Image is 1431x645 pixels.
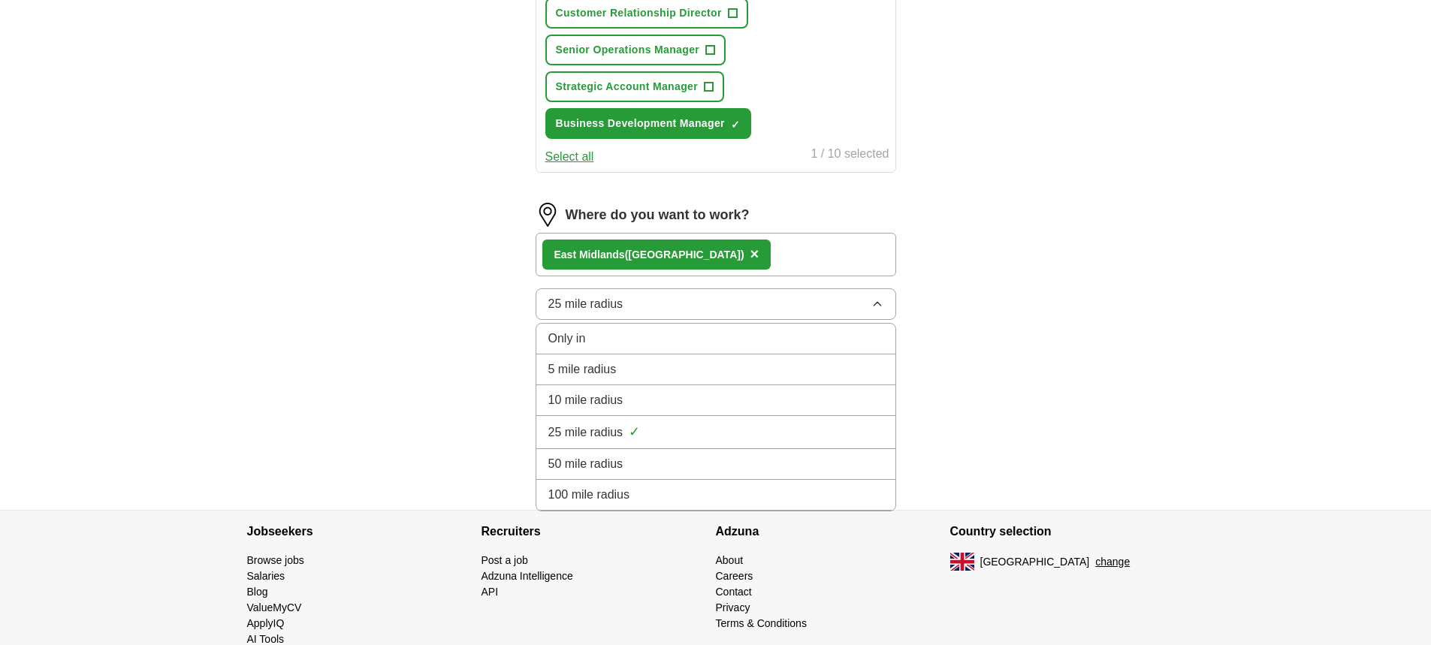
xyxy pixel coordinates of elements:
[556,116,725,131] span: Business Development Manager
[548,391,623,409] span: 10 mile radius
[548,423,623,442] span: 25 mile radius
[750,243,759,266] button: ×
[716,554,744,566] a: About
[980,554,1090,570] span: [GEOGRAPHIC_DATA]
[950,553,974,571] img: UK flag
[556,79,699,95] span: Strategic Account Manager
[554,249,598,261] strong: East Mid
[1095,554,1130,570] button: change
[482,554,528,566] a: Post a job
[548,360,617,378] span: 5 mile radius
[548,455,623,473] span: 50 mile radius
[716,586,752,598] a: Contact
[716,617,807,629] a: Terms & Conditions
[556,5,722,21] span: Customer Relationship Director
[482,586,499,598] a: API
[545,35,726,65] button: Senior Operations Manager
[247,586,268,598] a: Blog
[247,554,304,566] a: Browse jobs
[247,570,285,582] a: Salaries
[731,119,740,131] span: ✓
[950,511,1185,553] h4: Country selection
[556,42,700,58] span: Senior Operations Manager
[247,617,285,629] a: ApplyIQ
[548,486,630,504] span: 100 mile radius
[629,422,640,442] span: ✓
[625,249,744,261] span: ([GEOGRAPHIC_DATA])
[716,601,750,613] a: Privacy
[545,108,751,139] button: Business Development Manager✓
[548,295,623,313] span: 25 mile radius
[750,246,759,262] span: ×
[566,205,750,225] label: Where do you want to work?
[536,203,560,227] img: location.png
[545,71,725,102] button: Strategic Account Manager
[548,330,586,348] span: Only in
[811,145,889,166] div: 1 / 10 selected
[716,570,753,582] a: Careers
[545,148,594,166] button: Select all
[536,288,896,320] button: 25 mile radius
[554,247,744,263] div: lands
[247,633,285,645] a: AI Tools
[247,601,302,613] a: ValueMyCV
[482,570,573,582] a: Adzuna Intelligence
